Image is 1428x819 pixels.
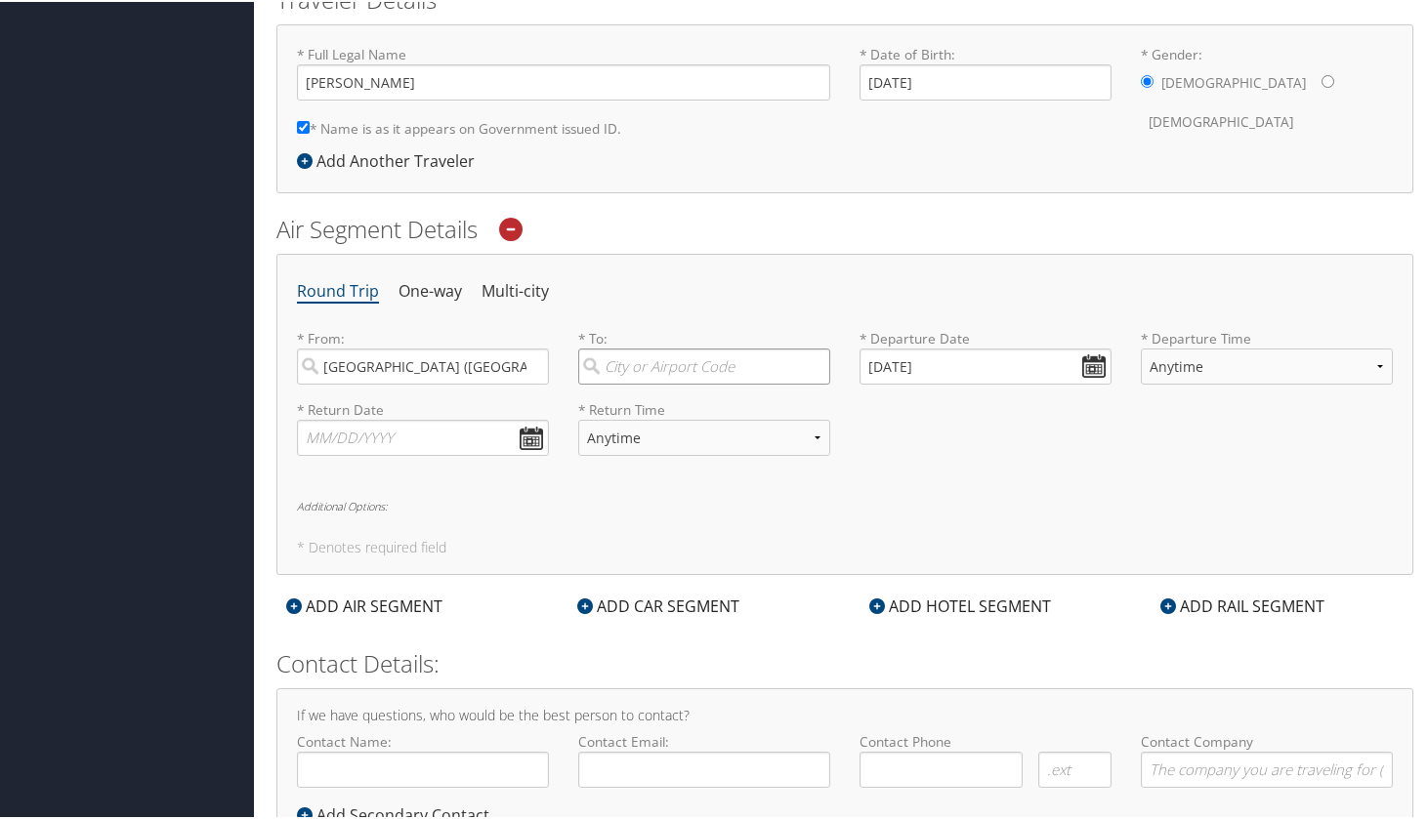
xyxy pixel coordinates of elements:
li: Round Trip [297,272,379,307]
label: * Return Date [297,398,549,418]
input: MM/DD/YYYY [297,418,549,454]
input: * Gender:[DEMOGRAPHIC_DATA][DEMOGRAPHIC_DATA] [1141,73,1154,86]
input: City or Airport Code [578,347,830,383]
div: ADD CAR SEGMENT [568,593,750,616]
label: Contact Name: [297,730,549,786]
input: MM/DD/YYYY [860,347,1112,383]
h6: Additional Options: [297,499,1393,510]
label: * Return Time [578,398,830,418]
input: Contact Name: [297,750,549,786]
div: ADD AIR SEGMENT [276,593,452,616]
label: * Gender: [1141,43,1393,140]
input: Contact Email: [578,750,830,786]
input: * Gender:[DEMOGRAPHIC_DATA][DEMOGRAPHIC_DATA] [1322,73,1334,86]
label: * Departure Date [860,327,1112,347]
label: * To: [578,327,830,383]
label: * Full Legal Name [297,43,830,99]
select: * Departure Time [1141,347,1393,383]
h2: Contact Details: [276,645,1413,678]
li: Multi-city [482,272,549,307]
input: City or Airport Code [297,347,549,383]
label: * From: [297,327,549,383]
label: * Name is as it appears on Government issued ID. [297,108,621,144]
label: Contact Phone [860,730,1112,750]
h4: If we have questions, who would be the best person to contact? [297,707,1393,720]
label: * Date of Birth: [860,43,1112,99]
label: [DEMOGRAPHIC_DATA] [1161,62,1306,100]
input: Contact Company [1141,750,1393,786]
input: * Name is as it appears on Government issued ID. [297,119,310,132]
label: Contact Email: [578,730,830,786]
input: .ext [1038,750,1112,786]
h5: * Denotes required field [297,539,1393,553]
label: * Departure Time [1141,327,1393,398]
h2: Air Segment Details [276,211,1413,244]
div: ADD HOTEL SEGMENT [860,593,1061,616]
label: [DEMOGRAPHIC_DATA] [1149,102,1293,139]
li: One-way [399,272,462,307]
div: ADD RAIL SEGMENT [1152,593,1335,616]
label: Contact Company [1141,730,1393,786]
div: Add Another Traveler [297,147,484,171]
input: * Date of Birth: [860,62,1112,99]
input: * Full Legal Name [297,62,830,99]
